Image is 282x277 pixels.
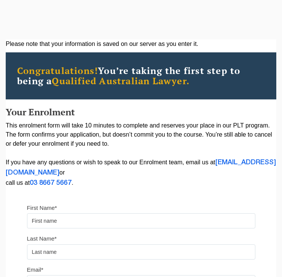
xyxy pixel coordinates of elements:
p: This enrolment form will take 10 minutes to complete and reserves your place in our PLT program. ... [6,121,276,188]
label: Email* [27,266,43,274]
input: Last name [27,244,255,260]
h2: You’re taking the first step to being a [17,66,265,86]
span: Qualified Australian Lawyer. [52,75,190,87]
label: Last Name* [27,235,57,242]
a: [EMAIL_ADDRESS][DOMAIN_NAME] [6,159,276,176]
span: Congratulations! [17,65,98,77]
div: Please note that your information is saved on our server as you enter it. [6,39,276,49]
label: First Name* [27,204,57,212]
a: 03 8667 5667 [30,180,72,186]
h2: Your Enrolment [6,107,276,117]
input: First name [27,213,255,228]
